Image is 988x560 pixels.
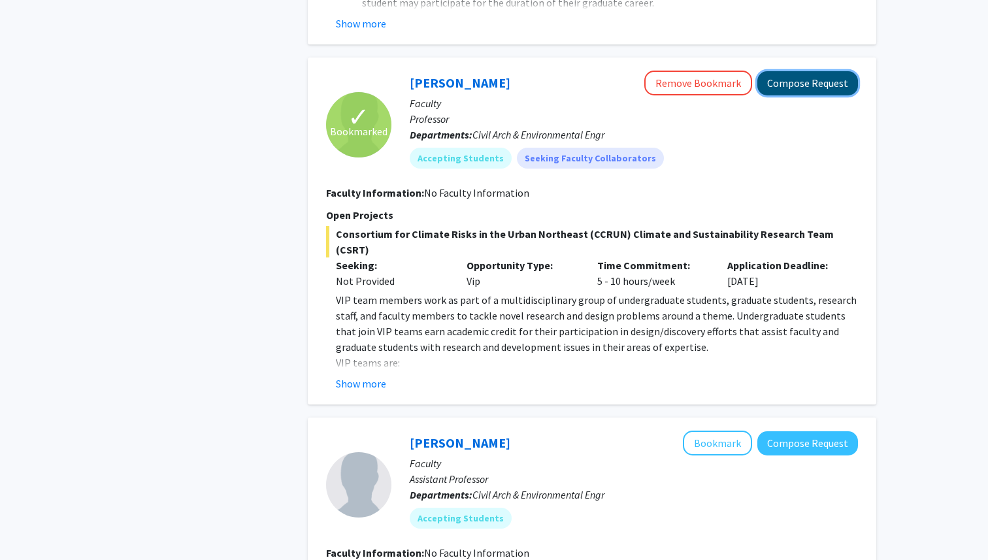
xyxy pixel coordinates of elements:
mat-chip: Accepting Students [410,508,512,529]
p: VIP team members work as part of a multidisciplinary group of undergraduate students, graduate st... [336,292,858,355]
p: Seeking: [336,257,447,273]
p: Application Deadline: [727,257,838,273]
button: Show more [336,376,386,391]
div: [DATE] [717,257,848,289]
b: Departments: [410,128,472,141]
span: Consortium for Climate Risks in the Urban Northeast (CCRUN) Climate and Sustainability Research T... [326,226,858,257]
p: Time Commitment: [597,257,708,273]
div: Not Provided [336,273,447,289]
a: [PERSON_NAME] [410,435,510,451]
button: Show more [336,16,386,31]
p: Assistant Professor [410,471,858,487]
span: No Faculty Information [424,186,529,199]
span: Civil Arch & Environmental Engr [472,488,604,501]
span: No Faculty Information [424,546,529,559]
b: Departments: [410,488,472,501]
div: Vip [457,257,587,289]
span: Civil Arch & Environmental Engr [472,128,604,141]
b: Faculty Information: [326,186,424,199]
mat-chip: Accepting Students [410,148,512,169]
button: Compose Request to Patrick Gurian [757,71,858,95]
p: Faculty [410,95,858,111]
p: Professor [410,111,858,127]
p: Open Projects [326,207,858,223]
div: 5 - 10 hours/week [587,257,718,289]
p: VIP teams are: [336,355,858,371]
button: Remove Bookmark [644,71,752,95]
iframe: Chat [10,501,56,550]
button: Add Zhiwei Chen to Bookmarks [683,431,752,455]
p: Opportunity Type: [467,257,578,273]
a: [PERSON_NAME] [410,74,510,91]
button: Compose Request to Zhiwei Chen [757,431,858,455]
p: Faculty [410,455,858,471]
span: Bookmarked [330,124,387,139]
b: Faculty Information: [326,546,424,559]
span: ✓ [348,110,370,124]
mat-chip: Seeking Faculty Collaborators [517,148,664,169]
